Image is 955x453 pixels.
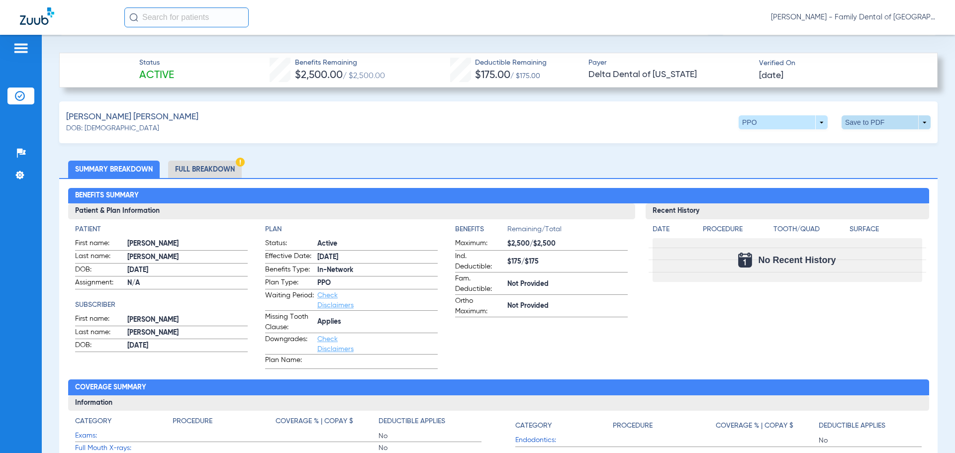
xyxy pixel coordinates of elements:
[455,224,507,238] app-breakdown-title: Benefits
[343,72,385,80] span: / $2,500.00
[842,115,931,129] button: Save to PDF
[276,416,353,427] h4: Coverage % | Copay $
[613,421,653,431] h4: Procedure
[75,238,124,250] span: First name:
[68,395,929,411] h3: Information
[265,238,314,250] span: Status:
[455,224,507,235] h4: Benefits
[265,224,438,235] h4: Plan
[68,203,635,219] h3: Patient & Plan Information
[317,278,438,288] span: PPO
[265,277,314,289] span: Plan Type:
[295,70,343,81] span: $2,500.00
[515,421,552,431] h4: Category
[703,224,770,235] h4: Procedure
[127,252,248,263] span: [PERSON_NAME]
[507,301,628,311] span: Not Provided
[75,416,111,427] h4: Category
[758,255,836,265] span: No Recent History
[139,69,174,83] span: Active
[127,278,248,288] span: N/A
[653,224,694,235] h4: Date
[127,328,248,338] span: [PERSON_NAME]
[819,416,922,435] app-breakdown-title: Deductible Applies
[124,7,249,27] input: Search for patients
[507,257,628,267] span: $175/$175
[771,12,935,22] span: [PERSON_NAME] - Family Dental of [GEOGRAPHIC_DATA]
[168,161,242,178] li: Full Breakdown
[317,265,438,275] span: In-Network
[716,416,819,435] app-breakdown-title: Coverage % | Copay $
[379,416,481,430] app-breakdown-title: Deductible Applies
[716,421,793,431] h4: Coverage % | Copay $
[379,416,445,427] h4: Deductible Applies
[317,317,438,327] span: Applies
[127,265,248,275] span: [DATE]
[129,13,138,22] img: Search Icon
[515,416,613,435] app-breakdown-title: Category
[475,58,547,68] span: Deductible Remaining
[75,224,248,235] h4: Patient
[127,315,248,325] span: [PERSON_NAME]
[68,161,160,178] li: Summary Breakdown
[75,265,124,276] span: DOB:
[75,314,124,326] span: First name:
[173,416,212,427] h4: Procedure
[455,251,504,272] span: Ind. Deductible:
[317,239,438,249] span: Active
[773,224,846,238] app-breakdown-title: Tooth/Quad
[265,265,314,276] span: Benefits Type:
[455,296,504,317] span: Ortho Maximum:
[507,279,628,289] span: Not Provided
[759,70,783,82] span: [DATE]
[265,251,314,263] span: Effective Date:
[515,435,613,446] span: Endodontics:
[588,58,751,68] span: Payer
[850,224,922,238] app-breakdown-title: Surface
[738,253,752,268] img: Calendar
[75,251,124,263] span: Last name:
[317,292,354,309] a: Check Disclaimers
[75,340,124,352] span: DOB:
[75,277,124,289] span: Assignment:
[507,239,628,249] span: $2,500/$2,500
[68,188,929,204] h2: Benefits Summary
[75,327,124,339] span: Last name:
[265,334,314,354] span: Downgrades:
[68,379,929,395] h2: Coverage Summary
[265,312,314,333] span: Missing Tooth Clause:
[819,421,885,431] h4: Deductible Applies
[510,73,540,80] span: / $175.00
[66,111,198,123] span: [PERSON_NAME] [PERSON_NAME]
[20,7,54,25] img: Zuub Logo
[265,355,314,368] span: Plan Name:
[75,431,173,441] span: Exams:
[379,431,481,441] span: No
[276,416,379,430] app-breakdown-title: Coverage % | Copay $
[379,443,481,453] span: No
[75,300,248,310] h4: Subscriber
[653,224,694,238] app-breakdown-title: Date
[455,238,504,250] span: Maximum:
[173,416,276,430] app-breakdown-title: Procedure
[75,416,173,430] app-breakdown-title: Category
[773,224,846,235] h4: Tooth/Quad
[588,69,751,81] span: Delta Dental of [US_STATE]
[703,224,770,238] app-breakdown-title: Procedure
[139,58,174,68] span: Status
[13,42,29,54] img: hamburger-icon
[66,123,159,134] span: DOB: [DEMOGRAPHIC_DATA]
[127,239,248,249] span: [PERSON_NAME]
[127,341,248,351] span: [DATE]
[759,58,921,69] span: Verified On
[739,115,828,129] button: PPO
[236,158,245,167] img: Hazard
[646,203,929,219] h3: Recent History
[819,436,922,446] span: No
[317,252,438,263] span: [DATE]
[475,70,510,81] span: $175.00
[613,416,716,435] app-breakdown-title: Procedure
